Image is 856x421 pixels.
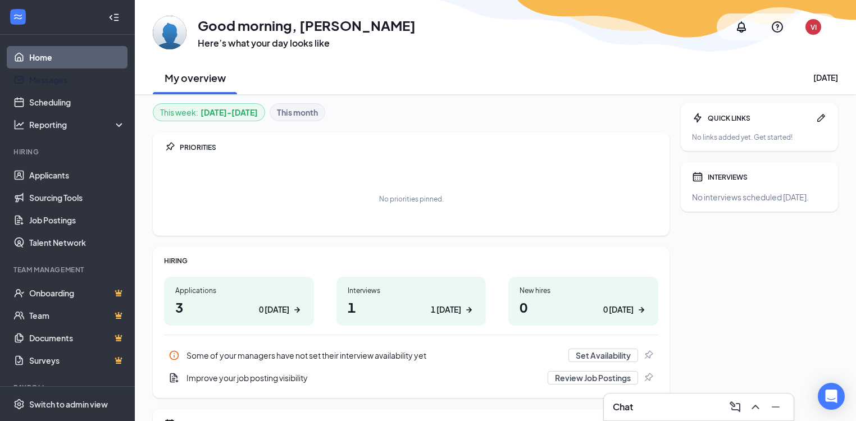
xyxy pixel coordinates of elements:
div: INTERVIEWS [708,172,827,182]
svg: Analysis [13,119,25,130]
div: No priorities pinned. [379,194,444,204]
div: Some of your managers have not set their interview availability yet [164,344,658,367]
svg: Collapse [108,12,120,23]
img: Vickie [153,16,186,49]
svg: Settings [13,399,25,410]
a: OnboardingCrown [29,282,125,304]
button: Set Availability [568,349,638,362]
div: Interviews [348,286,475,295]
svg: ArrowRight [292,304,303,315]
h1: 3 [175,298,303,317]
svg: ComposeMessage [728,400,742,414]
div: 0 [DATE] [603,304,634,315]
svg: ArrowRight [636,304,647,315]
div: New hires [520,286,647,295]
div: Hiring [13,147,123,157]
div: Improve your job posting visibility [164,367,658,389]
a: Home [29,46,125,68]
svg: Pin [643,372,654,383]
svg: QuestionInfo [771,20,784,34]
b: [DATE] - [DATE] [201,106,258,118]
a: Scheduling [29,91,125,113]
div: Open Intercom Messenger [818,383,845,410]
div: No interviews scheduled [DATE]. [692,191,827,203]
button: Minimize [767,398,785,416]
svg: ArrowRight [463,304,475,315]
button: ChevronUp [746,398,764,416]
div: 1 [DATE] [431,304,461,315]
a: SurveysCrown [29,349,125,372]
h1: Good morning, [PERSON_NAME] [198,16,416,35]
h1: 1 [348,298,475,317]
svg: Pen [816,112,827,123]
div: Reporting [29,119,126,130]
a: InfoSome of your managers have not set their interview availability yetSet AvailabilityPin [164,344,658,367]
svg: Info [169,350,180,361]
a: TeamCrown [29,304,125,327]
button: Review Job Postings [548,371,638,385]
svg: Bolt [692,112,703,123]
svg: Minimize [769,400,782,414]
svg: DocumentAdd [169,372,180,383]
svg: Calendar [692,171,703,182]
div: 0 [DATE] [259,304,289,315]
h3: Here’s what your day looks like [198,37,416,49]
div: Switch to admin view [29,399,108,410]
svg: ChevronUp [749,400,762,414]
div: Applications [175,286,303,295]
a: Applicants [29,164,125,186]
a: Talent Network [29,231,125,254]
a: Messages [29,68,125,91]
div: PRIORITIES [180,143,658,152]
h2: My overview [165,71,226,85]
div: [DATE] [813,72,838,83]
svg: WorkstreamLogo [12,11,24,22]
div: This week : [160,106,258,118]
div: VI [811,22,817,32]
button: ComposeMessage [726,398,744,416]
a: Job Postings [29,209,125,231]
div: Payroll [13,383,123,392]
a: New hires00 [DATE]ArrowRight [508,277,658,326]
a: Interviews11 [DATE]ArrowRight [336,277,486,326]
div: HIRING [164,256,658,266]
a: Applications30 [DATE]ArrowRight [164,277,314,326]
svg: Notifications [735,20,748,34]
h1: 0 [520,298,647,317]
div: Some of your managers have not set their interview availability yet [186,350,562,361]
div: Team Management [13,265,123,274]
div: No links added yet. Get started! [692,132,827,142]
h3: Chat [613,401,633,413]
a: Sourcing Tools [29,186,125,209]
div: Improve your job posting visibility [186,372,541,383]
svg: Pin [643,350,654,361]
a: DocumentAddImprove your job posting visibilityReview Job PostingsPin [164,367,658,389]
div: QUICK LINKS [708,113,811,123]
svg: Pin [164,141,175,153]
a: DocumentsCrown [29,327,125,349]
b: This month [277,106,318,118]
